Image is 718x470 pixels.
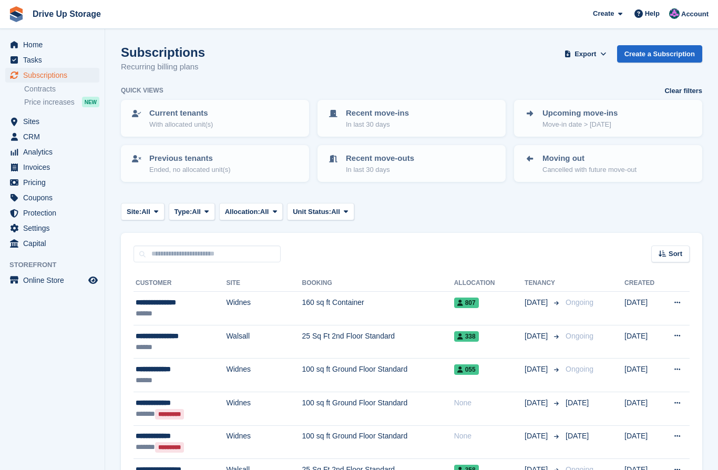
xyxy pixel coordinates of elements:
[5,114,99,129] a: menu
[617,45,702,63] a: Create a Subscription
[226,325,302,359] td: Walsall
[302,392,454,425] td: 100 sq ft Ground Floor Standard
[525,431,550,442] span: [DATE]
[149,119,213,130] p: With allocated unit(s)
[669,8,680,19] img: Andy
[593,8,614,19] span: Create
[225,207,260,217] span: Allocation:
[542,165,637,175] p: Cancelled with future move-out
[542,119,618,130] p: Move-in date > [DATE]
[525,397,550,408] span: [DATE]
[319,146,505,181] a: Recent move-outs In last 30 days
[23,53,86,67] span: Tasks
[82,97,99,107] div: NEW
[525,297,550,308] span: [DATE]
[302,325,454,359] td: 25 Sq Ft 2nd Floor Standard
[566,432,589,440] span: [DATE]
[226,392,302,425] td: Widnes
[24,96,99,108] a: Price increases NEW
[302,425,454,459] td: 100 sq ft Ground Floor Standard
[149,152,231,165] p: Previous tenants
[624,425,662,459] td: [DATE]
[149,165,231,175] p: Ended, no allocated unit(s)
[346,119,409,130] p: In last 30 days
[219,203,283,220] button: Allocation: All
[24,84,99,94] a: Contracts
[121,203,165,220] button: Site: All
[5,236,99,251] a: menu
[175,207,192,217] span: Type:
[454,397,525,408] div: None
[226,292,302,325] td: Widnes
[23,190,86,205] span: Coupons
[331,207,340,217] span: All
[122,146,308,181] a: Previous tenants Ended, no allocated unit(s)
[23,129,86,144] span: CRM
[5,190,99,205] a: menu
[346,165,414,175] p: In last 30 days
[624,325,662,359] td: [DATE]
[681,9,709,19] span: Account
[664,86,702,96] a: Clear filters
[542,107,618,119] p: Upcoming move-ins
[287,203,354,220] button: Unit Status: All
[23,37,86,52] span: Home
[454,275,525,292] th: Allocation
[5,37,99,52] a: menu
[515,146,701,181] a: Moving out Cancelled with future move-out
[645,8,660,19] span: Help
[5,273,99,288] a: menu
[5,53,99,67] a: menu
[121,45,205,59] h1: Subscriptions
[624,359,662,392] td: [DATE]
[302,275,454,292] th: Booking
[28,5,105,23] a: Drive Up Storage
[134,275,226,292] th: Customer
[5,129,99,144] a: menu
[24,97,75,107] span: Price increases
[566,365,593,373] span: Ongoing
[5,206,99,220] a: menu
[624,392,662,425] td: [DATE]
[319,101,505,136] a: Recent move-ins In last 30 days
[454,331,479,342] span: 338
[226,425,302,459] td: Widnes
[121,61,205,73] p: Recurring billing plans
[669,249,682,259] span: Sort
[23,145,86,159] span: Analytics
[5,160,99,175] a: menu
[302,359,454,392] td: 100 sq ft Ground Floor Standard
[562,45,609,63] button: Export
[127,207,141,217] span: Site:
[566,399,589,407] span: [DATE]
[23,273,86,288] span: Online Store
[23,221,86,236] span: Settings
[23,114,86,129] span: Sites
[302,292,454,325] td: 160 sq ft Container
[23,236,86,251] span: Capital
[5,221,99,236] a: menu
[87,274,99,287] a: Preview store
[122,101,308,136] a: Current tenants With allocated unit(s)
[226,359,302,392] td: Widnes
[624,292,662,325] td: [DATE]
[566,332,593,340] span: Ongoing
[454,298,479,308] span: 807
[525,275,561,292] th: Tenancy
[542,152,637,165] p: Moving out
[454,431,525,442] div: None
[23,68,86,83] span: Subscriptions
[346,107,409,119] p: Recent move-ins
[566,298,593,306] span: Ongoing
[141,207,150,217] span: All
[5,68,99,83] a: menu
[192,207,201,217] span: All
[575,49,596,59] span: Export
[169,203,215,220] button: Type: All
[454,364,479,375] span: 055
[121,86,163,95] h6: Quick views
[23,160,86,175] span: Invoices
[23,206,86,220] span: Protection
[515,101,701,136] a: Upcoming move-ins Move-in date > [DATE]
[624,275,662,292] th: Created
